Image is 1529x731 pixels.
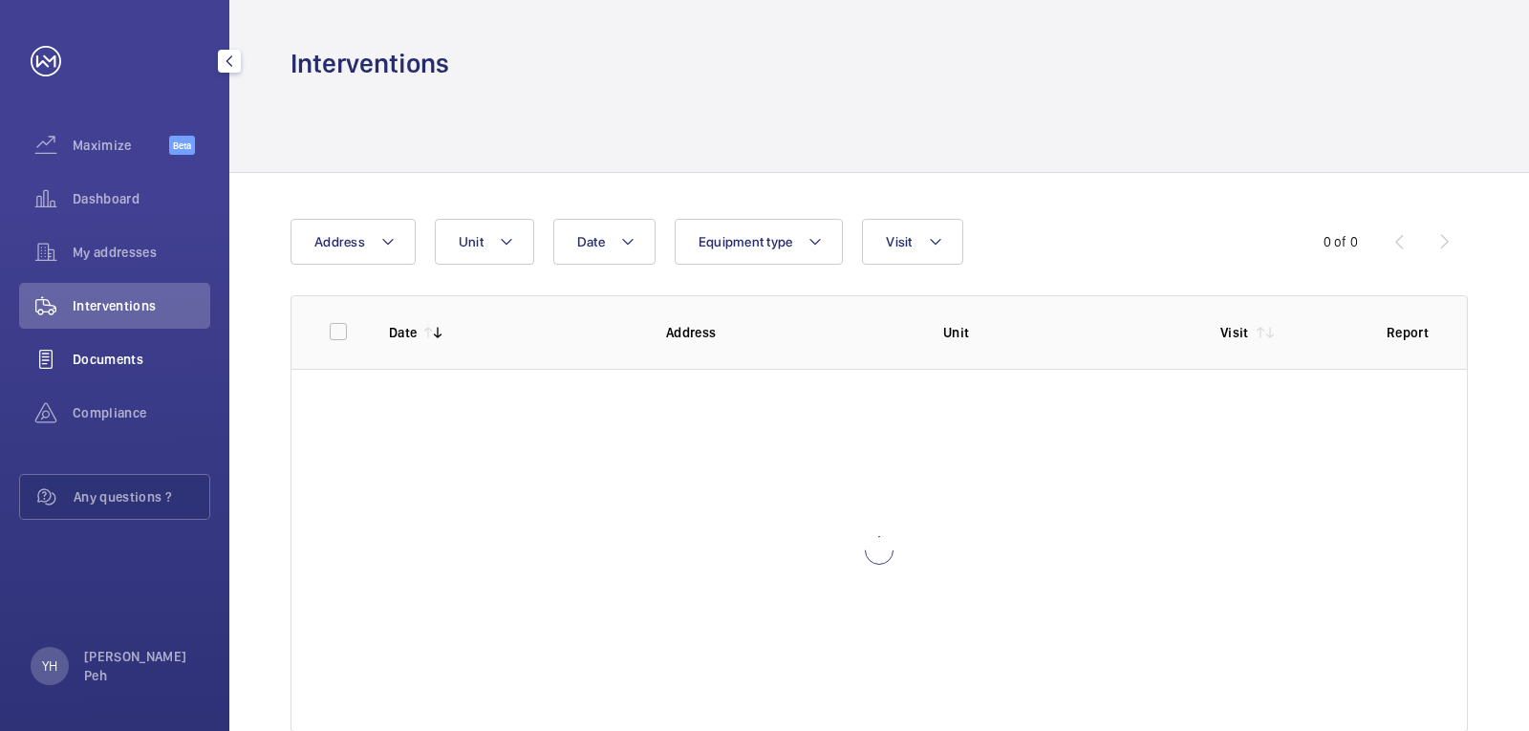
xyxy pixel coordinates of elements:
[862,219,962,265] button: Visit
[886,234,912,249] span: Visit
[73,136,169,155] span: Maximize
[666,323,913,342] p: Address
[42,656,57,676] p: YH
[459,234,484,249] span: Unit
[675,219,844,265] button: Equipment type
[435,219,534,265] button: Unit
[1324,232,1358,251] div: 0 of 0
[1220,323,1249,342] p: Visit
[73,350,210,369] span: Documents
[73,243,210,262] span: My addresses
[73,189,210,208] span: Dashboard
[73,403,210,422] span: Compliance
[314,234,365,249] span: Address
[553,219,656,265] button: Date
[389,323,417,342] p: Date
[169,136,195,155] span: Beta
[291,219,416,265] button: Address
[943,323,1190,342] p: Unit
[84,647,199,685] p: [PERSON_NAME] Peh
[1387,323,1429,342] p: Report
[73,296,210,315] span: Interventions
[577,234,605,249] span: Date
[291,46,449,81] h1: Interventions
[74,487,209,506] span: Any questions ?
[699,234,793,249] span: Equipment type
